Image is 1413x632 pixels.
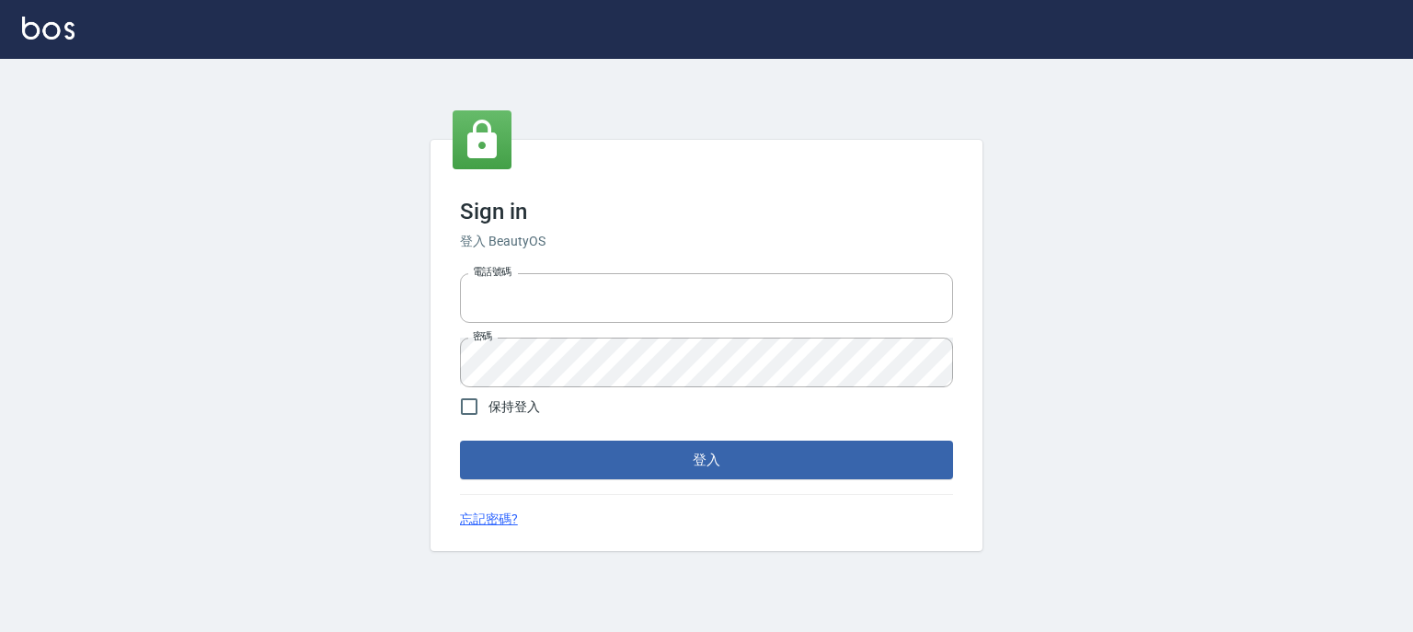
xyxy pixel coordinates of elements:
[460,441,953,479] button: 登入
[473,329,492,343] label: 密碼
[473,265,511,279] label: 電話號碼
[460,510,518,529] a: 忘記密碼?
[460,232,953,251] h6: 登入 BeautyOS
[460,199,953,224] h3: Sign in
[22,17,75,40] img: Logo
[488,397,540,417] span: 保持登入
